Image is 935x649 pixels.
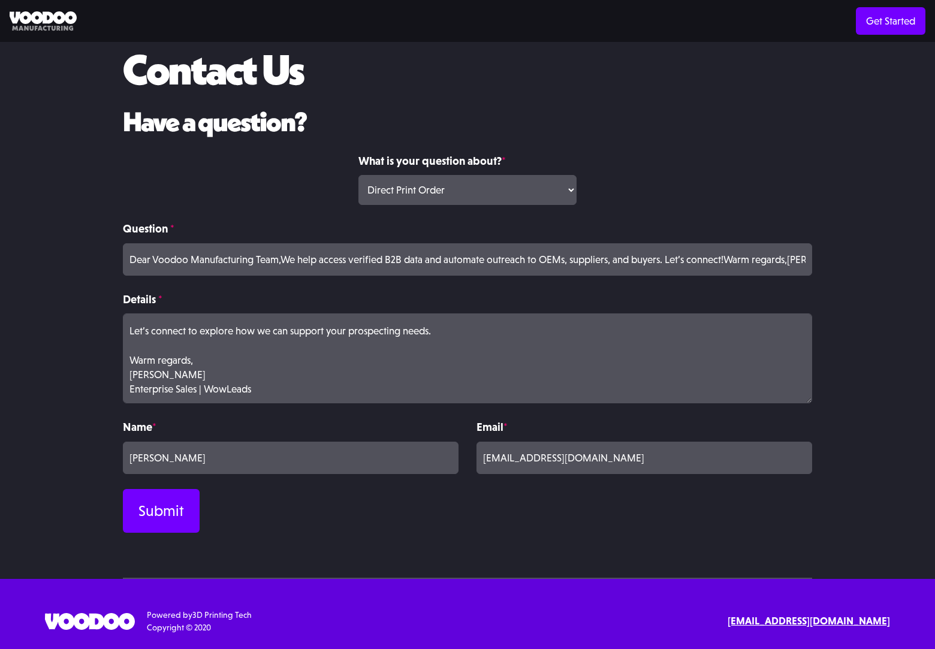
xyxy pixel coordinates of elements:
div: Powered by Copyright © 2020 [147,609,252,634]
h2: Have a question? [123,107,812,137]
strong: Details [123,292,156,306]
a: [EMAIL_ADDRESS][DOMAIN_NAME] [728,614,890,629]
form: Contact Form [123,152,812,533]
strong: [EMAIL_ADDRESS][DOMAIN_NAME] [728,615,890,627]
label: What is your question about? [358,152,576,170]
input: Briefly describe your question [123,243,812,276]
input: Submit [123,489,200,533]
a: Get Started [856,7,925,35]
img: Voodoo Manufacturing logo [10,11,77,31]
label: Email [476,418,812,436]
a: 3D Printing Tech [192,610,252,620]
strong: Question [123,222,168,235]
label: Name [123,418,459,436]
h1: Contact Us [123,46,303,92]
